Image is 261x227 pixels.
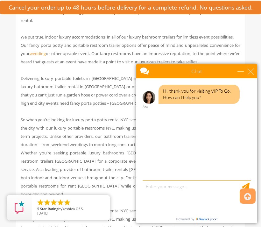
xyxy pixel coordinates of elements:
[21,116,240,198] p: So when you’re looking for luxury porta potty rental NYC services that offer true flexibility, VI...
[63,199,71,206] li: 
[21,33,240,66] p: We put true, indoor luxury accommodations in all of our luxury bathroom trailers for limitless ev...
[43,199,51,206] li: 
[37,207,105,211] span: by
[37,199,44,206] li: 
[62,206,84,211] span: Yeshiva Of S.
[37,211,48,216] span: [DATE]
[13,201,26,214] img: Review Rating
[50,199,58,206] li: 
[37,206,39,211] span: 5
[21,74,240,107] p: Delivering luxury portable toilets in [GEOGRAPHIC_DATA] is different from servicing a nice porta ...
[57,199,64,206] li: 
[132,60,261,227] iframe: Live Chat Box
[30,51,46,56] a: wedding
[40,206,58,211] span: Star Rating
